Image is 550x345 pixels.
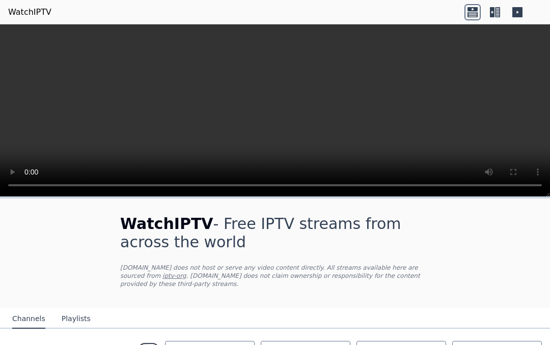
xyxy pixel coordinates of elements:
span: WatchIPTV [120,215,213,233]
a: iptv-org [162,272,186,279]
p: [DOMAIN_NAME] does not host or serve any video content directly. All streams available here are s... [120,264,430,288]
button: Playlists [62,309,91,329]
button: Channels [12,309,45,329]
h1: - Free IPTV streams from across the world [120,215,430,251]
a: WatchIPTV [8,6,51,18]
